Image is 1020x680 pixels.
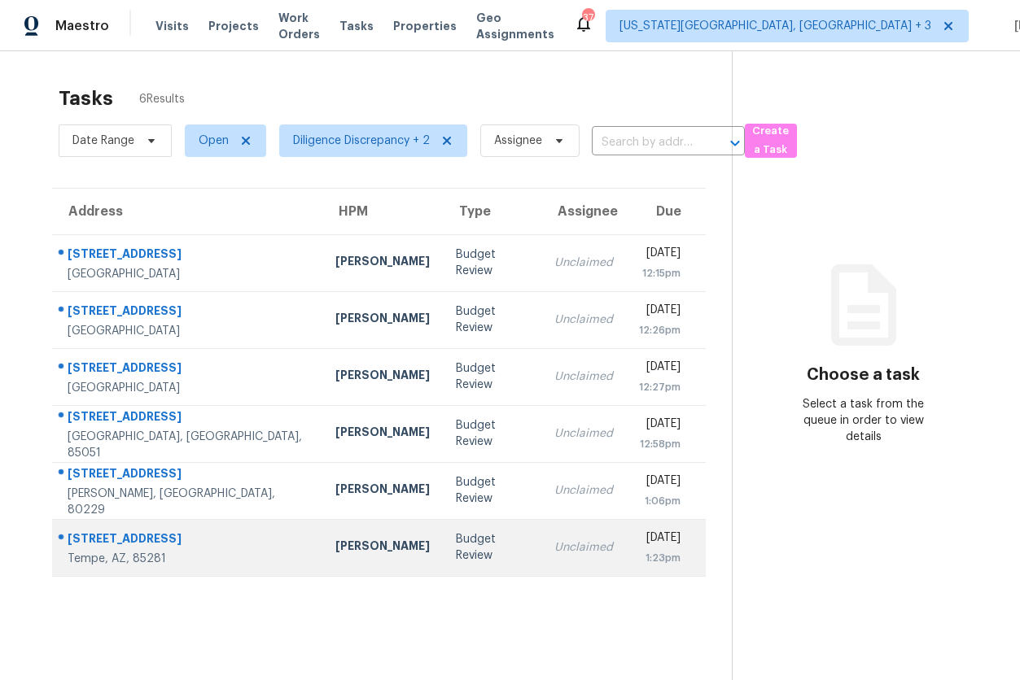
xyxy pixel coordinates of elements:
div: [PERSON_NAME] [335,367,430,387]
button: Create a Task [745,124,797,158]
div: Budget Review [456,303,528,336]
span: Assignee [494,133,542,149]
div: [GEOGRAPHIC_DATA] [68,380,309,396]
div: 12:27pm [639,379,681,395]
div: Budget Review [456,360,528,393]
span: Diligence Discrepancy + 2 [293,133,430,149]
div: [STREET_ADDRESS] [68,303,309,323]
div: [PERSON_NAME] [335,424,430,444]
div: Budget Review [456,531,528,564]
div: [STREET_ADDRESS] [68,246,309,266]
div: [STREET_ADDRESS] [68,408,309,429]
div: Unclaimed [554,482,613,499]
div: Unclaimed [554,368,613,385]
div: [PERSON_NAME] [335,481,430,501]
span: Open [199,133,229,149]
div: 1:06pm [639,493,681,509]
div: [DATE] [639,416,681,436]
div: [STREET_ADDRESS] [68,530,309,551]
div: [GEOGRAPHIC_DATA] [68,266,309,282]
div: [PERSON_NAME] [335,310,430,330]
div: [PERSON_NAME], [GEOGRAPHIC_DATA], 80229 [68,486,309,518]
div: Select a task from the queue in order to view details [798,396,928,445]
input: Search by address [592,130,699,155]
div: Unclaimed [554,425,613,442]
button: Open [724,132,746,155]
span: Visits [155,18,189,34]
span: Date Range [72,133,134,149]
div: [DATE] [639,302,681,322]
div: [STREET_ADDRESS] [68,360,309,380]
div: [STREET_ADDRESS] [68,465,309,486]
div: [PERSON_NAME] [335,253,430,273]
span: Tasks [339,20,374,32]
div: [DATE] [639,359,681,379]
div: Unclaimed [554,255,613,271]
div: 12:15pm [639,265,681,281]
div: Budget Review [456,417,528,450]
span: Geo Assignments [476,10,554,42]
span: 6 Results [139,91,185,107]
span: Projects [208,18,259,34]
div: 1:23pm [639,550,681,566]
span: Work Orders [278,10,320,42]
th: Type [443,189,541,234]
div: [DATE] [639,530,681,550]
span: Properties [393,18,457,34]
span: Create a Task [753,122,789,159]
div: [DATE] [639,245,681,265]
div: Tempe, AZ, 85281 [68,551,309,567]
span: [US_STATE][GEOGRAPHIC_DATA], [GEOGRAPHIC_DATA] + 3 [619,18,931,34]
div: Unclaimed [554,539,613,556]
div: [DATE] [639,473,681,493]
th: Due [626,189,706,234]
th: Address [52,189,322,234]
h2: Tasks [59,90,113,107]
div: 12:26pm [639,322,681,338]
span: Maestro [55,18,109,34]
div: Budget Review [456,246,528,279]
div: [PERSON_NAME] [335,538,430,558]
th: Assignee [541,189,626,234]
div: [GEOGRAPHIC_DATA] [68,323,309,339]
h3: Choose a task [807,367,920,383]
div: Unclaimed [554,312,613,328]
div: 12:58pm [639,436,681,452]
div: Budget Review [456,474,528,507]
th: HPM [322,189,443,234]
div: 37 [582,10,593,26]
div: [GEOGRAPHIC_DATA], [GEOGRAPHIC_DATA], 85051 [68,429,309,461]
